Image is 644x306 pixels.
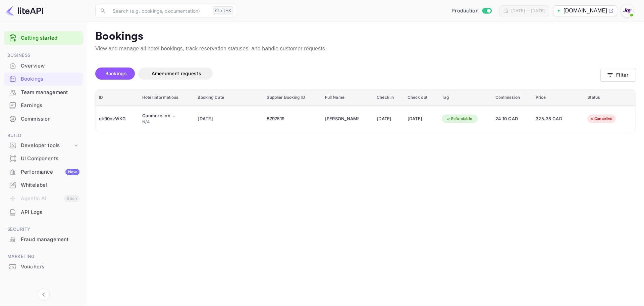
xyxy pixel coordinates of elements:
[96,89,139,106] th: ID
[65,169,79,175] div: New
[105,71,127,76] span: Bookings
[21,168,79,176] div: Performance
[267,114,318,124] div: 8797519
[21,155,79,163] div: UI Components
[4,86,83,98] a: Team management
[4,206,83,219] div: API Logs
[21,263,79,271] div: Vouchers
[152,71,201,76] span: Amendment requests
[536,115,569,123] span: 325.38 CAD
[322,89,374,106] th: Full Name
[21,89,79,96] div: Team management
[449,7,494,15] div: Switch to Sandbox mode
[4,179,83,191] a: Whitelabel
[404,89,438,106] th: Check out
[109,4,210,17] input: Search (e.g. bookings, documentation)
[4,260,83,273] a: Vouchers
[4,233,83,246] div: Fraud management
[495,115,529,123] span: 24.10 CAD
[198,115,245,123] span: [DATE]
[377,114,401,124] div: [DATE]
[442,115,477,123] div: Refundable
[532,89,584,106] th: Price
[4,253,83,260] span: Marketing
[21,34,79,42] a: Getting started
[21,142,73,149] div: Developer tools
[95,68,600,80] div: account-settings tabs
[21,181,79,189] div: Whitelabel
[4,179,83,192] div: Whitelabel
[408,114,435,124] div: [DATE]
[96,89,636,132] table: booking table
[21,115,79,123] div: Commission
[4,226,83,233] span: Security
[263,89,321,106] th: Supplier Booking ID
[194,89,263,106] th: Booking Date
[4,59,83,72] a: Overview
[373,89,404,106] th: Check in
[38,289,50,301] button: Collapse navigation
[95,45,636,53] p: View and manage all hotel bookings, track reservation statuses, and handle customer requests.
[5,5,43,16] img: LiteAPI logo
[622,5,633,16] img: With Joy
[438,89,492,106] th: Tag
[325,114,359,124] div: Ron Vollmin
[4,166,83,179] div: PerformanceNew
[21,62,79,70] div: Overview
[139,89,194,106] th: Hotel informations
[21,102,79,110] div: Earnings
[492,89,532,106] th: Commission
[4,166,83,178] a: PerformanceNew
[4,73,83,86] div: Bookings
[4,206,83,218] a: API Logs
[4,152,83,165] div: UI Components
[21,75,79,83] div: Bookings
[142,113,176,119] div: Canmore Inn & Suites
[99,114,136,124] div: qk90ovWKG
[95,30,636,43] p: Bookings
[213,6,233,15] div: Ctrl+K
[4,113,83,126] div: Commission
[4,140,83,151] div: Developer tools
[142,119,191,125] div: N/A
[600,68,636,82] button: Filter
[563,7,607,15] p: [DOMAIN_NAME]
[4,73,83,85] a: Bookings
[4,113,83,125] a: Commission
[4,99,83,112] a: Earnings
[4,52,83,59] span: Business
[4,132,83,139] span: Build
[4,99,83,112] div: Earnings
[21,209,79,216] div: API Logs
[451,7,479,15] span: Production
[4,233,83,246] a: Fraud management
[4,31,83,45] div: Getting started
[584,89,636,106] th: Status
[585,115,617,123] div: Cancelled
[21,236,79,244] div: Fraud management
[4,86,83,99] div: Team management
[511,8,545,14] div: [DATE] — [DATE]
[4,152,83,165] a: UI Components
